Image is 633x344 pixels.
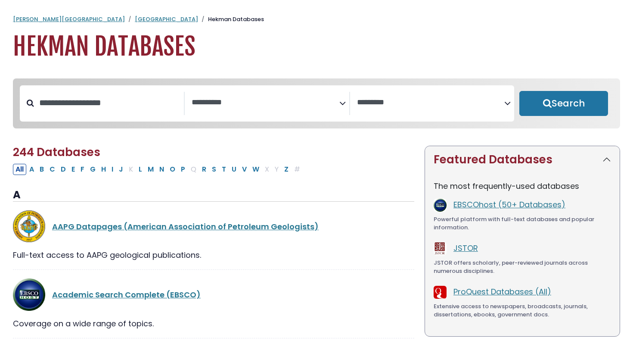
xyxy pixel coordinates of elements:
button: Filter Results W [250,164,262,175]
nav: Search filters [13,78,620,128]
button: Filter Results H [99,164,109,175]
button: Filter Results J [116,164,126,175]
span: 244 Databases [13,144,100,160]
button: Filter Results U [229,164,239,175]
button: Filter Results S [209,164,219,175]
a: Academic Search Complete (EBSCO) [52,289,201,300]
button: Filter Results M [145,164,156,175]
button: Filter Results Z [282,164,291,175]
h1: Hekman Databases [13,32,620,61]
button: Filter Results R [199,164,209,175]
textarea: Search [357,98,504,107]
button: Filter Results I [109,164,116,175]
button: Filter Results D [58,164,68,175]
button: Filter Results E [69,164,78,175]
div: Coverage on a wide range of topics. [13,318,414,329]
li: Hekman Databases [198,15,264,24]
button: Submit for Search Results [519,91,608,116]
input: Search database by title or keyword [34,96,184,110]
a: [GEOGRAPHIC_DATA] [135,15,198,23]
div: Powerful platform with full-text databases and popular information. [434,215,611,232]
button: Filter Results O [167,164,178,175]
button: Filter Results B [37,164,47,175]
div: JSTOR offers scholarly, peer-reviewed journals across numerous disciplines. [434,259,611,275]
button: Filter Results L [136,164,145,175]
button: Filter Results F [78,164,87,175]
button: Featured Databases [425,146,620,173]
a: AAPG Datapages (American Association of Petroleum Geologists) [52,221,319,232]
a: ProQuest Databases (All) [453,286,551,297]
button: Filter Results A [27,164,37,175]
div: Extensive access to newspapers, broadcasts, journals, dissertations, ebooks, government docs. [434,302,611,319]
button: All [13,164,26,175]
a: JSTOR [453,243,478,253]
a: [PERSON_NAME][GEOGRAPHIC_DATA] [13,15,125,23]
div: Full-text access to AAPG geological publications. [13,249,414,261]
button: Filter Results G [87,164,98,175]
button: Filter Results N [157,164,167,175]
button: Filter Results V [239,164,249,175]
textarea: Search [192,98,339,107]
h3: A [13,189,414,202]
div: Alpha-list to filter by first letter of database name [13,163,304,174]
a: EBSCOhost (50+ Databases) [453,199,565,210]
nav: breadcrumb [13,15,620,24]
button: Filter Results T [219,164,229,175]
p: The most frequently-used databases [434,180,611,192]
button: Filter Results C [47,164,58,175]
button: Filter Results P [178,164,188,175]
